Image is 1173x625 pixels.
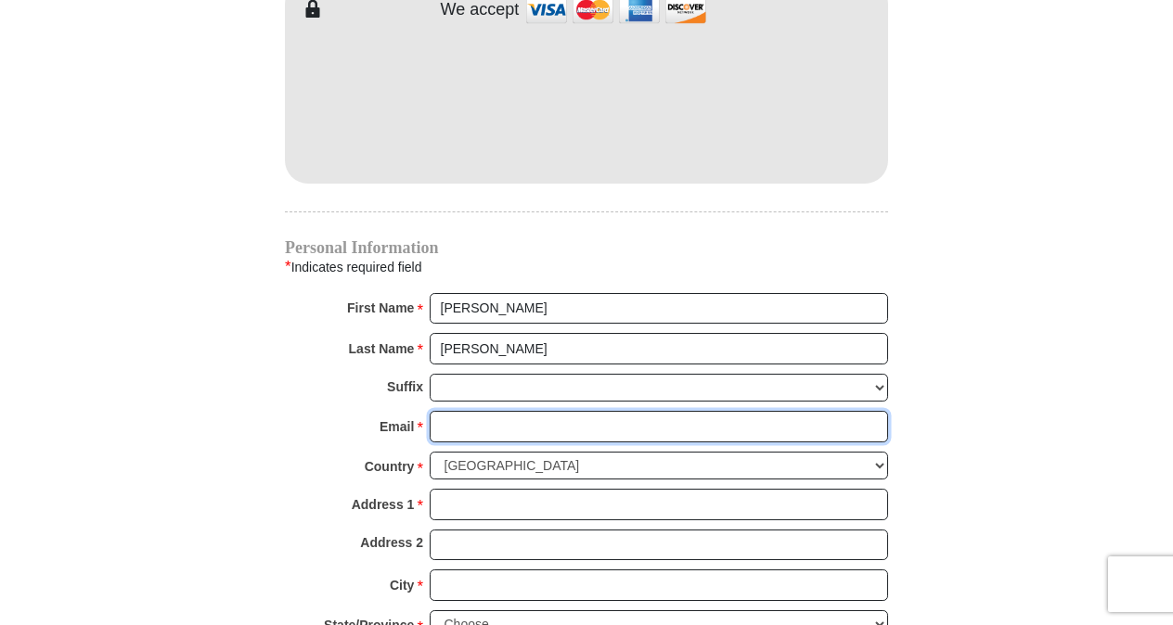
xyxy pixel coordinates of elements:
[285,240,888,255] h4: Personal Information
[349,336,415,362] strong: Last Name
[352,491,415,517] strong: Address 1
[380,414,414,440] strong: Email
[360,529,423,555] strong: Address 2
[285,255,888,279] div: Indicates required field
[387,374,423,400] strong: Suffix
[390,572,414,598] strong: City
[365,453,415,479] strong: Country
[347,295,414,321] strong: First Name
